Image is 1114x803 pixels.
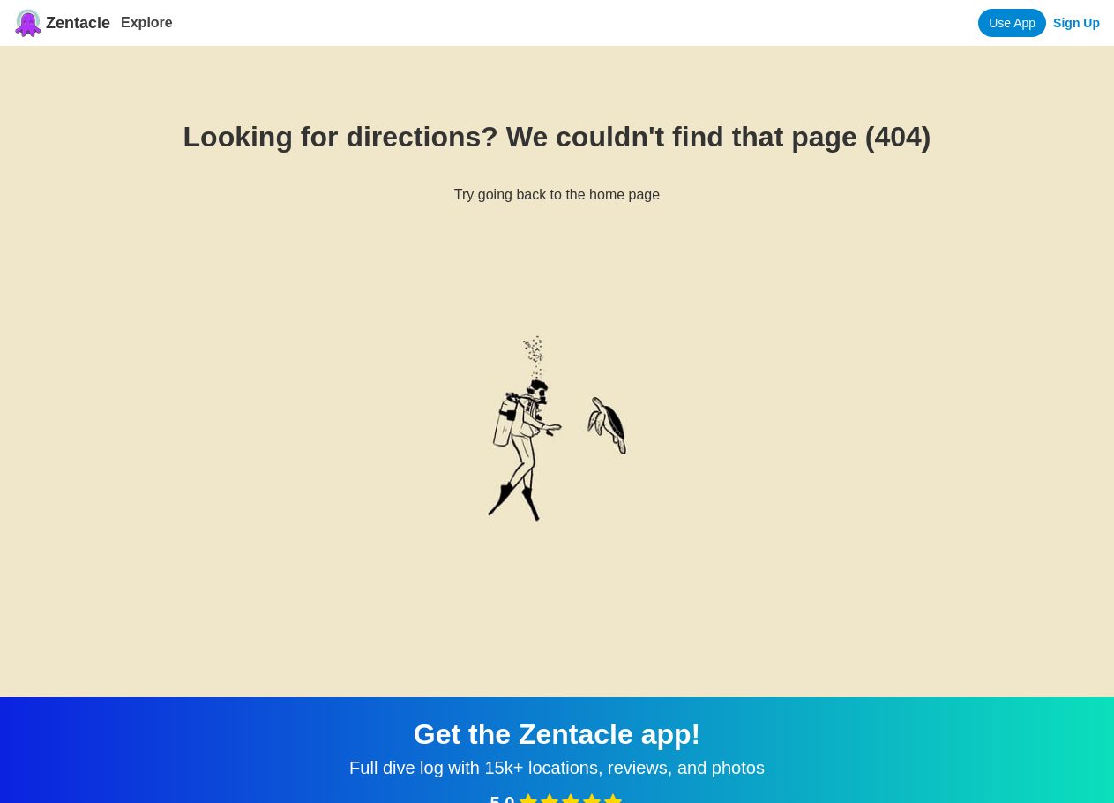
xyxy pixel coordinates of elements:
[14,9,110,37] a: Zentacle logoZentacle
[56,121,1058,154] h1: Looking for directions? We couldn't find that page (404)
[978,9,1046,37] a: Use App
[14,9,42,37] img: Zentacle logo
[21,718,1093,751] div: Get the Zentacle app!
[46,14,110,33] span: Zentacle
[56,187,1058,203] h6: Try going back to the home page
[1053,16,1100,30] a: Sign Up
[407,236,707,637] img: Diver with turtle
[121,15,173,30] a: Explore
[21,758,1093,778] div: Full dive log with 15k+ locations, reviews, and photos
